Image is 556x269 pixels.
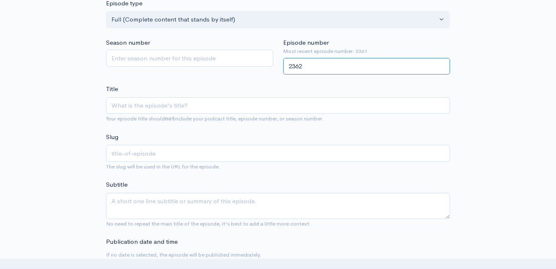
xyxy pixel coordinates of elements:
[106,145,450,162] input: title-of-episode
[106,237,178,247] label: Publication date and time
[106,251,261,258] small: If no date is selected, the episode will be published immediately.
[106,163,220,170] small: The slug will be used in the URL for the episode.
[106,50,273,67] input: Enter season number for this episode
[106,97,450,114] input: What is the episode's title?
[165,115,174,122] strong: not
[106,84,118,94] label: Title
[111,15,437,24] div: Full (Complete content that stands by itself)
[283,58,450,75] input: Enter episode number
[106,38,150,48] label: Season number
[106,115,324,122] small: Your episode title should include your podcast title, episode number, or season number.
[106,180,128,190] label: Subtitle
[106,220,311,227] small: No need to repeat the main title of the episode, it's best to add a little more context.
[106,11,450,28] button: Full (Complete content that stands by itself)
[106,132,118,142] label: Slug
[283,38,329,48] label: Episode number
[283,47,450,55] small: Most recent episode number: 2361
